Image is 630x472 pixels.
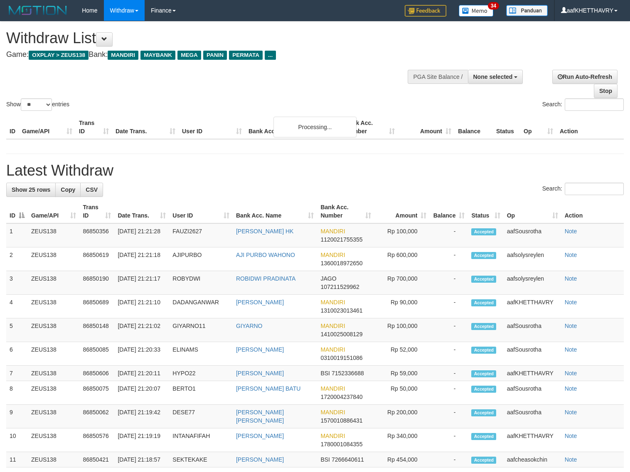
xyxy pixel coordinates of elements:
[6,342,28,366] td: 6
[374,200,430,223] th: Amount: activate to sort column ascending
[374,271,430,295] td: Rp 700,000
[430,295,468,318] td: -
[320,260,362,267] span: Copy 1360018972650 to clipboard
[471,299,496,306] span: Accepted
[6,51,412,59] h4: Game: Bank:
[169,381,233,405] td: BERTO1
[79,247,114,271] td: 86850619
[236,433,284,439] a: [PERSON_NAME]
[21,98,52,111] select: Showentries
[471,386,496,393] span: Accepted
[594,84,618,98] a: Stop
[265,51,276,60] span: ...
[320,331,362,337] span: Copy 1410025008129 to clipboard
[374,295,430,318] td: Rp 90,000
[114,452,169,467] td: [DATE] 21:18:57
[28,366,79,381] td: ZEUS138
[320,299,345,306] span: MANDIRI
[6,98,69,111] label: Show entries
[28,405,79,428] td: ZEUS138
[28,452,79,467] td: ZEUS138
[108,51,138,60] span: MANDIRI
[28,223,79,247] td: ZEUS138
[504,295,561,318] td: aafKHETTHAVRY
[332,370,364,377] span: Copy 7152336688 to clipboard
[565,456,577,463] a: Note
[169,428,233,452] td: INTANAFIFAH
[430,405,468,428] td: -
[169,271,233,295] td: ROBYDWI
[374,452,430,467] td: Rp 454,000
[203,51,227,60] span: PANIN
[79,428,114,452] td: 86850576
[28,295,79,318] td: ZEUS138
[28,342,79,366] td: ZEUS138
[169,295,233,318] td: DADANGANWAR
[273,117,357,137] div: Processing...
[12,186,50,193] span: Show 25 rows
[430,342,468,366] td: -
[542,98,624,111] label: Search:
[430,366,468,381] td: -
[459,5,494,17] img: Button%20Memo.svg
[565,299,577,306] a: Note
[504,200,561,223] th: Op: activate to sort column ascending
[79,452,114,467] td: 86850421
[430,200,468,223] th: Balance: activate to sort column ascending
[374,366,430,381] td: Rp 59,000
[28,381,79,405] td: ZEUS138
[471,276,496,283] span: Accepted
[169,200,233,223] th: User ID: activate to sort column ascending
[245,115,342,139] th: Bank Acc. Name
[471,433,496,440] span: Accepted
[112,115,179,139] th: Date Trans.
[471,409,496,416] span: Accepted
[6,223,28,247] td: 1
[504,247,561,271] td: aafsolysreylen
[79,318,114,342] td: 86850148
[556,115,624,139] th: Action
[6,271,28,295] td: 3
[317,200,374,223] th: Bank Acc. Number: activate to sort column ascending
[471,228,496,235] span: Accepted
[79,271,114,295] td: 86850190
[320,456,330,463] span: BSI
[114,247,169,271] td: [DATE] 21:21:18
[28,200,79,223] th: Game/API: activate to sort column ascending
[114,223,169,247] td: [DATE] 21:21:28
[6,162,624,179] h1: Latest Withdraw
[114,271,169,295] td: [DATE] 21:21:17
[6,183,56,197] a: Show 25 rows
[320,228,345,235] span: MANDIRI
[565,346,577,353] a: Note
[320,252,345,258] span: MANDIRI
[374,381,430,405] td: Rp 50,000
[19,115,76,139] th: Game/API
[565,370,577,377] a: Note
[565,275,577,282] a: Note
[236,323,263,329] a: GIYARNO
[430,452,468,467] td: -
[565,183,624,195] input: Search:
[430,247,468,271] td: -
[179,115,245,139] th: User ID
[6,318,28,342] td: 5
[29,51,89,60] span: OXPLAY > ZEUS138
[455,115,493,139] th: Balance
[430,223,468,247] td: -
[236,346,284,353] a: [PERSON_NAME]
[565,385,577,392] a: Note
[140,51,175,60] span: MAYBANK
[79,200,114,223] th: Trans ID: activate to sort column ascending
[169,366,233,381] td: HYPO22
[79,342,114,366] td: 86850085
[565,228,577,235] a: Note
[6,405,28,428] td: 9
[6,30,412,46] h1: Withdraw List
[565,252,577,258] a: Note
[6,366,28,381] td: 7
[320,323,345,329] span: MANDIRI
[114,318,169,342] td: [DATE] 21:21:02
[76,115,112,139] th: Trans ID
[320,284,359,290] span: Copy 107211529962 to clipboard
